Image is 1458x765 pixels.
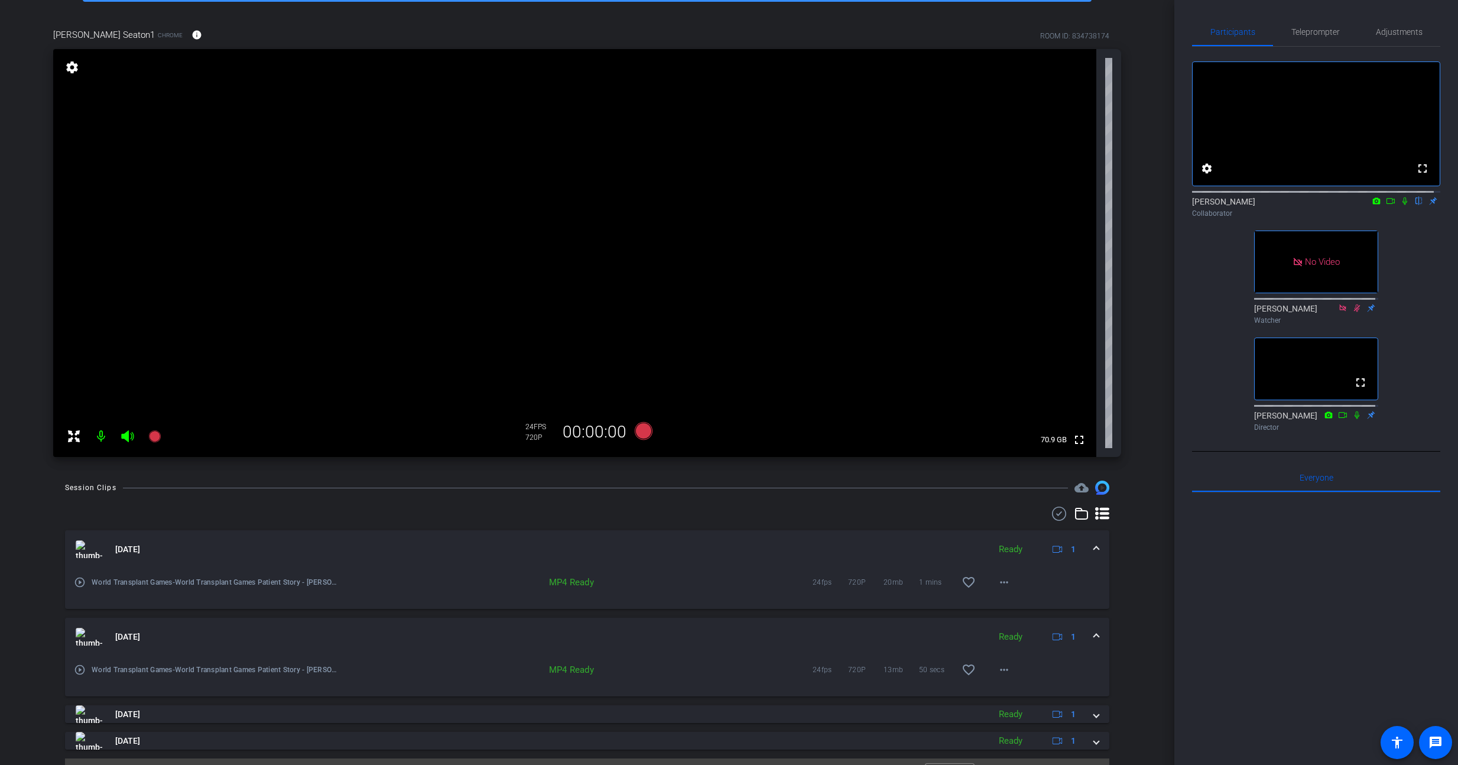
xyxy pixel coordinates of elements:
span: Destinations for your clips [1074,481,1089,495]
img: Session clips [1095,481,1109,495]
span: [DATE] [115,631,140,643]
span: 720P [848,664,884,676]
span: Participants [1210,28,1255,36]
div: Director [1254,422,1378,433]
div: [PERSON_NAME] [1192,196,1440,219]
span: 70.9 GB [1037,433,1071,447]
span: Teleprompter [1291,28,1340,36]
span: World Transplant Games-World Transplant Games Patient Story - [PERSON_NAME]-[PERSON_NAME] Seaton1... [92,664,341,676]
mat-icon: info [191,30,202,40]
span: 24fps [813,576,848,588]
span: [DATE] [115,543,140,556]
mat-expansion-panel-header: thumb-nail[DATE]Ready1 [65,705,1109,723]
span: 24fps [813,664,848,676]
div: 24 [525,422,555,432]
mat-icon: settings [64,60,80,74]
mat-icon: settings [1200,161,1214,176]
mat-icon: message [1428,735,1443,750]
div: Collaborator [1192,208,1440,219]
img: thumb-nail [76,628,102,646]
mat-icon: flip [1412,195,1426,206]
mat-icon: more_horiz [997,575,1011,589]
mat-icon: fullscreen [1072,433,1086,447]
mat-icon: fullscreen [1415,161,1430,176]
div: MP4 Ready [480,664,600,676]
div: Ready [993,630,1028,644]
span: Chrome [158,31,183,40]
span: [PERSON_NAME] Seaton1 [53,28,155,41]
div: [PERSON_NAME] [1254,410,1378,433]
mat-icon: play_circle_outline [74,664,86,676]
mat-expansion-panel-header: thumb-nail[DATE]Ready1 [65,732,1109,750]
span: FPS [534,423,546,431]
span: Everyone [1300,474,1333,482]
div: ROOM ID: 834738174 [1040,31,1109,41]
img: thumb-nail [76,705,102,723]
span: 50 secs [919,664,954,676]
div: thumb-nail[DATE]Ready1 [65,568,1109,609]
span: 20mb [884,576,919,588]
span: World Transplant Games-World Transplant Games Patient Story - [PERSON_NAME]-[PERSON_NAME] Seaton1... [92,576,341,588]
div: thumb-nail[DATE]Ready1 [65,656,1109,696]
span: 1 [1071,631,1076,643]
span: [DATE] [115,735,140,747]
mat-icon: favorite_border [962,575,976,589]
img: thumb-nail [76,540,102,558]
div: MP4 Ready [480,576,600,588]
div: Ready [993,734,1028,748]
mat-icon: more_horiz [997,663,1011,677]
div: Session Clips [65,482,116,494]
mat-icon: fullscreen [1353,375,1368,390]
mat-icon: favorite_border [962,663,976,677]
div: 00:00:00 [555,422,634,442]
span: 1 [1071,543,1076,556]
mat-icon: accessibility [1390,735,1404,750]
mat-expansion-panel-header: thumb-nail[DATE]Ready1 [65,618,1109,656]
span: 1 [1071,708,1076,721]
span: 13mb [884,664,919,676]
div: Ready [993,708,1028,721]
img: thumb-nail [76,732,102,750]
div: [PERSON_NAME] [1254,303,1378,326]
span: 1 [1071,735,1076,747]
mat-icon: play_circle_outline [74,576,86,588]
div: 720P [525,433,555,442]
span: [DATE] [115,708,140,721]
span: Adjustments [1376,28,1423,36]
mat-expansion-panel-header: thumb-nail[DATE]Ready1 [65,530,1109,568]
span: 720P [848,576,884,588]
div: Watcher [1254,315,1378,326]
span: 1 mins [919,576,954,588]
div: Ready [993,543,1028,556]
span: No Video [1305,257,1340,267]
mat-icon: cloud_upload [1074,481,1089,495]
